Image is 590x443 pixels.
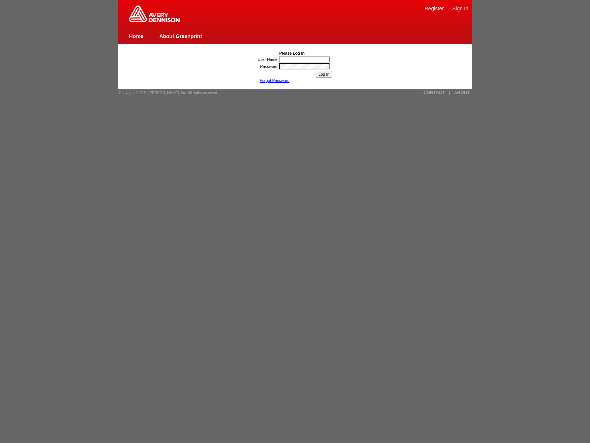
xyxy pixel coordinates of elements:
a: Forgot Password [260,78,289,83]
img: Home [129,6,180,22]
a: Sign In [452,6,468,11]
span: Copyright © 2012 [PERSON_NAME], Inc. All rights reserved. [119,91,218,95]
a: Register [424,6,444,11]
a: ABOUT [454,90,470,95]
input: Log In [316,71,333,78]
a: Home [129,33,143,39]
a: Greenprint [129,18,180,23]
a: | [449,90,450,95]
a: CONTACT [423,90,445,95]
label: User Name: [258,57,279,62]
label: Password: [260,64,279,69]
a: About Greenprint [159,33,202,39]
b: Please Log In [279,51,305,55]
